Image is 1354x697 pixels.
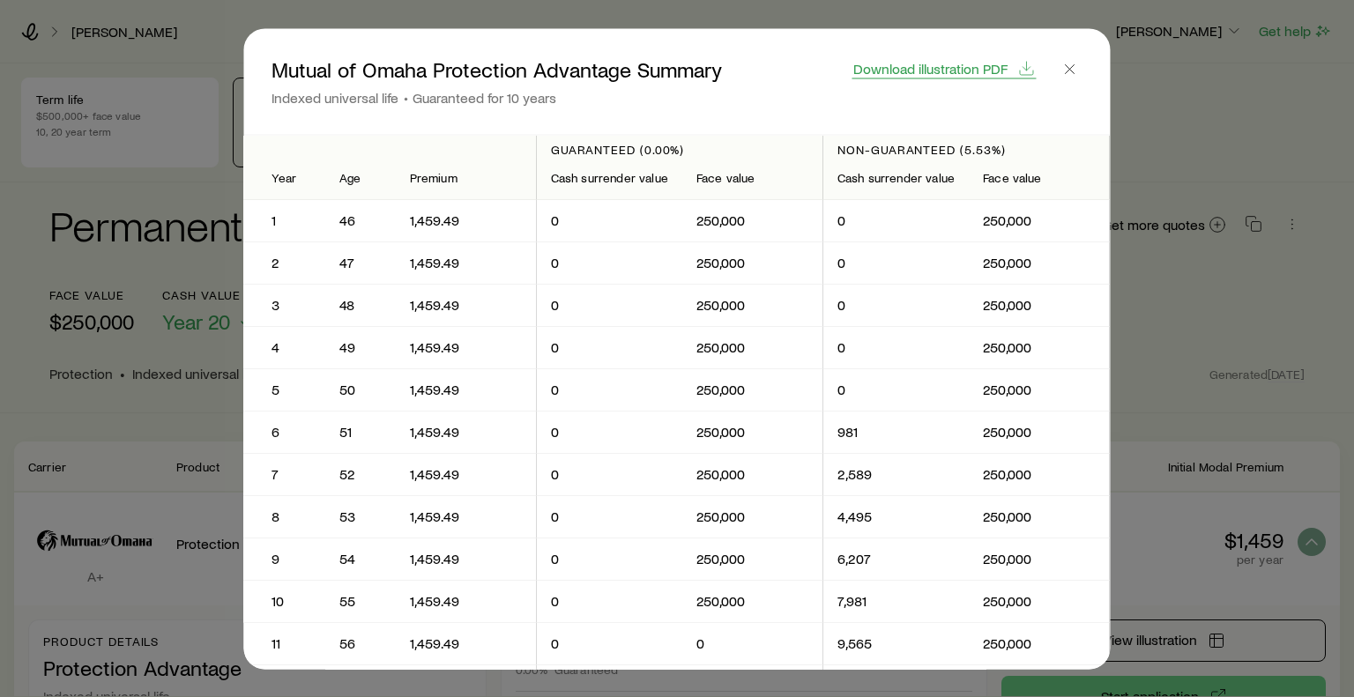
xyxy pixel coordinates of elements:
p: 2 [272,254,297,271]
p: 46 [339,211,382,229]
div: Cash surrender value [551,171,668,185]
p: 250,000 [696,338,808,356]
p: 1,459.49 [410,254,522,271]
p: Mutual of Omaha Protection Advantage Summary [272,56,722,81]
p: 6,207 [837,550,955,567]
p: 250,000 [696,381,808,398]
p: 0 [837,296,955,314]
p: 0 [837,254,955,271]
p: 53 [339,508,382,525]
p: 2,589 [837,465,955,483]
p: 1,459.49 [410,465,522,483]
p: 8 [272,508,297,525]
div: Premium [410,171,522,185]
p: 250,000 [984,508,1096,525]
p: 1,459.49 [410,338,522,356]
p: 250,000 [984,423,1096,441]
p: Guaranteed (0.00%) [551,142,808,156]
p: 6 [272,423,297,441]
p: 1,459.49 [410,296,522,314]
p: 1,459.49 [410,550,522,567]
p: 54 [339,550,382,567]
p: 52 [339,465,382,483]
p: 4 [272,338,297,356]
p: 250,000 [984,381,1096,398]
p: 250,000 [696,508,808,525]
span: Download illustration PDF [853,61,1008,75]
p: 250,000 [696,296,808,314]
p: 0 [551,381,668,398]
p: 250,000 [984,634,1096,652]
p: 9,565 [837,634,955,652]
div: Age [339,171,382,185]
p: 0 [837,381,955,398]
div: Face value [984,171,1096,185]
p: 0 [551,508,668,525]
p: 250,000 [696,550,808,567]
p: 0 [551,423,668,441]
p: 1,459.49 [410,211,522,229]
p: 0 [551,338,668,356]
p: 51 [339,423,382,441]
p: 49 [339,338,382,356]
p: 250,000 [984,296,1096,314]
p: 1,459.49 [410,423,522,441]
p: 1,459.49 [410,592,522,610]
div: Year [272,171,297,185]
p: 0 [551,550,668,567]
p: Indexed universal life Guaranteed for 10 years [272,88,722,106]
p: 250,000 [984,211,1096,229]
p: 1,459.49 [410,634,522,652]
p: Non-guaranteed (5.53%) [837,142,1095,156]
p: 56 [339,634,382,652]
p: 250,000 [984,592,1096,610]
p: 3 [272,296,297,314]
button: Download illustration PDF [852,58,1037,78]
p: 47 [339,254,382,271]
p: 0 [551,254,668,271]
p: 7,981 [837,592,955,610]
p: 9 [272,550,297,567]
p: 250,000 [984,254,1096,271]
p: 0 [551,465,668,483]
p: 981 [837,423,955,441]
p: 250,000 [696,254,808,271]
div: Face value [696,171,808,185]
p: 10 [272,592,297,610]
p: 0 [551,296,668,314]
p: 0 [696,634,808,652]
p: 48 [339,296,382,314]
p: 1,459.49 [410,381,522,398]
p: 5 [272,381,297,398]
p: 0 [837,338,955,356]
p: 250,000 [984,465,1096,483]
p: 0 [551,634,668,652]
p: 250,000 [696,592,808,610]
p: 55 [339,592,382,610]
div: Cash surrender value [837,171,955,185]
p: 250,000 [984,550,1096,567]
p: 0 [837,211,955,229]
p: 1 [272,211,297,229]
p: 4,495 [837,508,955,525]
p: 250,000 [696,211,808,229]
p: 1,459.49 [410,508,522,525]
p: 250,000 [984,338,1096,356]
p: 7 [272,465,297,483]
p: 0 [551,211,668,229]
p: 11 [272,634,297,652]
p: 250,000 [696,465,808,483]
p: 250,000 [696,423,808,441]
p: 0 [551,592,668,610]
p: 50 [339,381,382,398]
